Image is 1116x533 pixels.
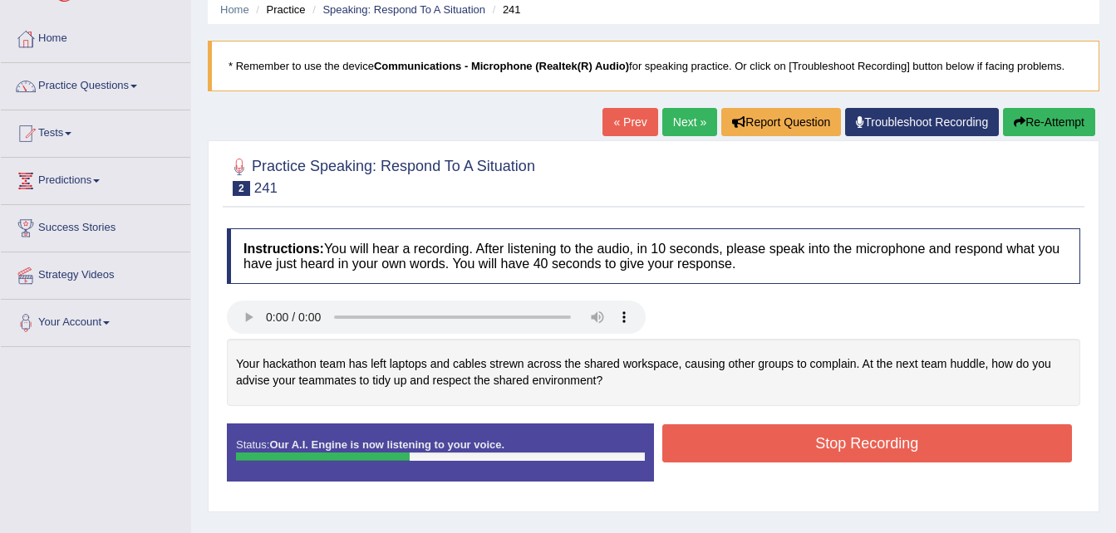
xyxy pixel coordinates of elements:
li: Practice [252,2,305,17]
button: Stop Recording [662,424,1073,462]
blockquote: * Remember to use the device for speaking practice. Or click on [Troubleshoot Recording] button b... [208,41,1099,91]
a: Success Stories [1,205,190,247]
a: Home [1,16,190,57]
a: Next » [662,108,717,136]
a: « Prev [602,108,657,136]
div: Status: [227,423,654,482]
a: Speaking: Respond To A Situation [322,3,485,16]
a: Troubleshoot Recording [845,108,999,136]
a: Practice Questions [1,63,190,105]
h4: You will hear a recording. After listening to the audio, in 10 seconds, please speak into the mic... [227,228,1080,284]
a: Your Account [1,300,190,341]
a: Strategy Videos [1,252,190,294]
strong: Our A.I. Engine is now listening to your voice. [269,438,504,451]
small: 241 [254,180,278,196]
b: Instructions: [243,242,324,256]
a: Predictions [1,158,190,199]
li: 241 [489,2,521,17]
div: Your hackathon team has left laptops and cables strewn across the shared workspace, causing other... [227,339,1080,406]
h2: Practice Speaking: Respond To A Situation [227,154,535,196]
button: Report Question [721,108,841,136]
a: Home [220,3,249,16]
b: Communications - Microphone (Realtek(R) Audio) [374,60,629,72]
button: Re-Attempt [1003,108,1095,136]
span: 2 [233,181,250,196]
a: Tests [1,110,190,152]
